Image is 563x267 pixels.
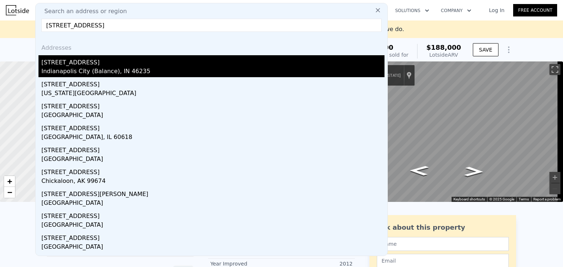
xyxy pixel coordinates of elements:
[549,64,560,75] button: Toggle fullscreen view
[473,43,498,56] button: SAVE
[41,221,384,231] div: [GEOGRAPHIC_DATA]
[401,163,437,178] path: Go East, E 37th St
[41,187,384,199] div: [STREET_ADDRESS][PERSON_NAME]
[389,4,435,17] button: Solutions
[377,222,509,233] div: Ask about this property
[4,176,15,187] a: Zoom in
[513,4,557,16] a: Free Account
[41,89,384,99] div: [US_STATE][GEOGRAPHIC_DATA]
[480,7,513,14] a: Log In
[41,77,384,89] div: [STREET_ADDRESS]
[489,197,514,201] span: © 2025 Google
[41,209,384,221] div: [STREET_ADDRESS]
[41,199,384,209] div: [GEOGRAPHIC_DATA]
[456,164,492,179] path: Go West, E 37th St
[41,67,384,77] div: Indianapolis City (Balance), IN 46235
[426,51,461,59] div: Lotside ARV
[519,197,529,201] a: Terms
[7,177,12,186] span: +
[41,231,384,242] div: [STREET_ADDRESS]
[453,197,485,202] button: Keyboard shortcuts
[7,188,12,197] span: −
[426,44,461,51] span: $188,000
[41,133,384,143] div: [GEOGRAPHIC_DATA], IL 60618
[335,61,563,202] div: Map
[38,38,384,55] div: Addresses
[549,172,560,183] button: Zoom in
[6,5,29,15] img: Lotside
[41,111,384,121] div: [GEOGRAPHIC_DATA]
[335,61,563,202] div: Street View
[38,7,127,16] span: Search an address or region
[4,187,15,198] a: Zoom out
[41,143,384,155] div: [STREET_ADDRESS]
[41,242,384,253] div: [GEOGRAPHIC_DATA]
[41,165,384,177] div: [STREET_ADDRESS]
[549,183,560,194] button: Zoom out
[406,71,412,79] a: Show location on map
[41,121,384,133] div: [STREET_ADDRESS]
[435,4,477,17] button: Company
[41,99,384,111] div: [STREET_ADDRESS]
[41,155,384,165] div: [GEOGRAPHIC_DATA]
[533,197,561,201] a: Report a problem
[501,42,516,57] button: Show Options
[377,237,509,251] input: Name
[41,253,384,264] div: [STREET_ADDRESS]
[41,19,382,32] input: Enter an address, city, region, neighborhood or zip code
[41,177,384,187] div: Chickaloon, AK 99674
[41,55,384,67] div: [STREET_ADDRESS]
